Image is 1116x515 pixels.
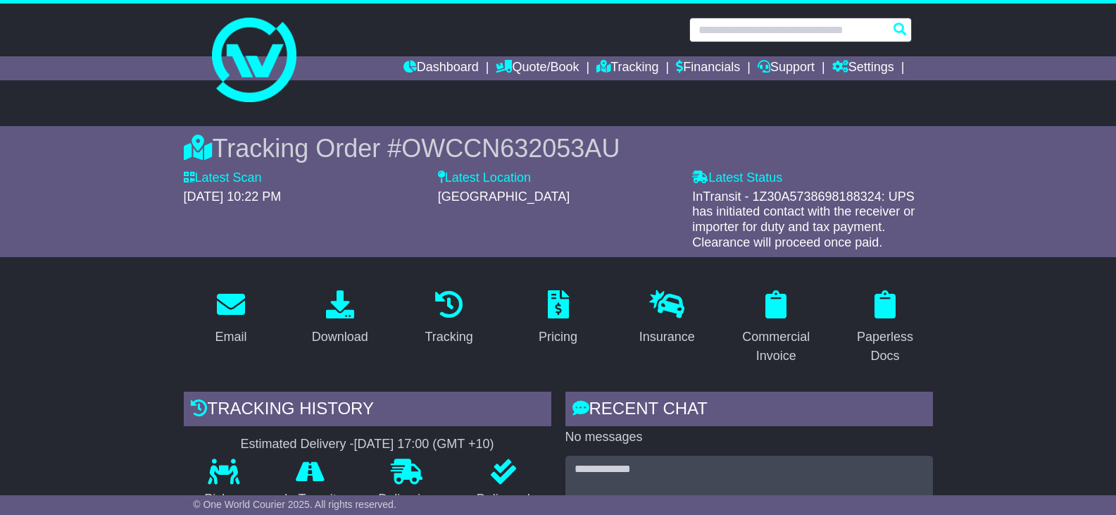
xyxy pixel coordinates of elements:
div: Paperless Docs [847,328,924,366]
div: Tracking history [184,392,551,430]
a: Financials [676,56,740,80]
a: Paperless Docs [838,285,933,371]
label: Latest Status [692,170,782,186]
a: Tracking [415,285,482,352]
span: [DATE] 10:22 PM [184,190,282,204]
span: InTransit - 1Z30A5738698188324: UPS has initiated contact with the receiver or importer for duty ... [692,190,915,249]
span: OWCCN632053AU [401,134,620,163]
a: Settings [832,56,894,80]
div: Commercial Invoice [738,328,815,366]
p: In Transit [263,492,358,507]
div: Tracking [425,328,472,347]
div: RECENT CHAT [565,392,933,430]
p: No messages [565,430,933,445]
div: Email [215,328,246,347]
a: Download [303,285,377,352]
div: Insurance [639,328,695,347]
div: Download [312,328,368,347]
span: © One World Courier 2025. All rights reserved. [193,499,396,510]
a: Insurance [630,285,704,352]
p: Delivered [456,492,551,507]
div: [DATE] 17:00 (GMT +10) [354,437,494,452]
a: Dashboard [403,56,479,80]
div: Estimated Delivery - [184,437,551,452]
span: [GEOGRAPHIC_DATA] [438,190,570,204]
p: Delivering [358,492,456,507]
a: Quote/Book [496,56,579,80]
label: Latest Location [438,170,531,186]
div: Tracking Order # [184,133,933,163]
label: Latest Scan [184,170,262,186]
a: Commercial Invoice [729,285,824,371]
div: Pricing [539,328,577,347]
a: Pricing [529,285,587,352]
a: Support [758,56,815,80]
p: Pickup [184,492,264,507]
a: Email [206,285,256,352]
a: Tracking [596,56,658,80]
